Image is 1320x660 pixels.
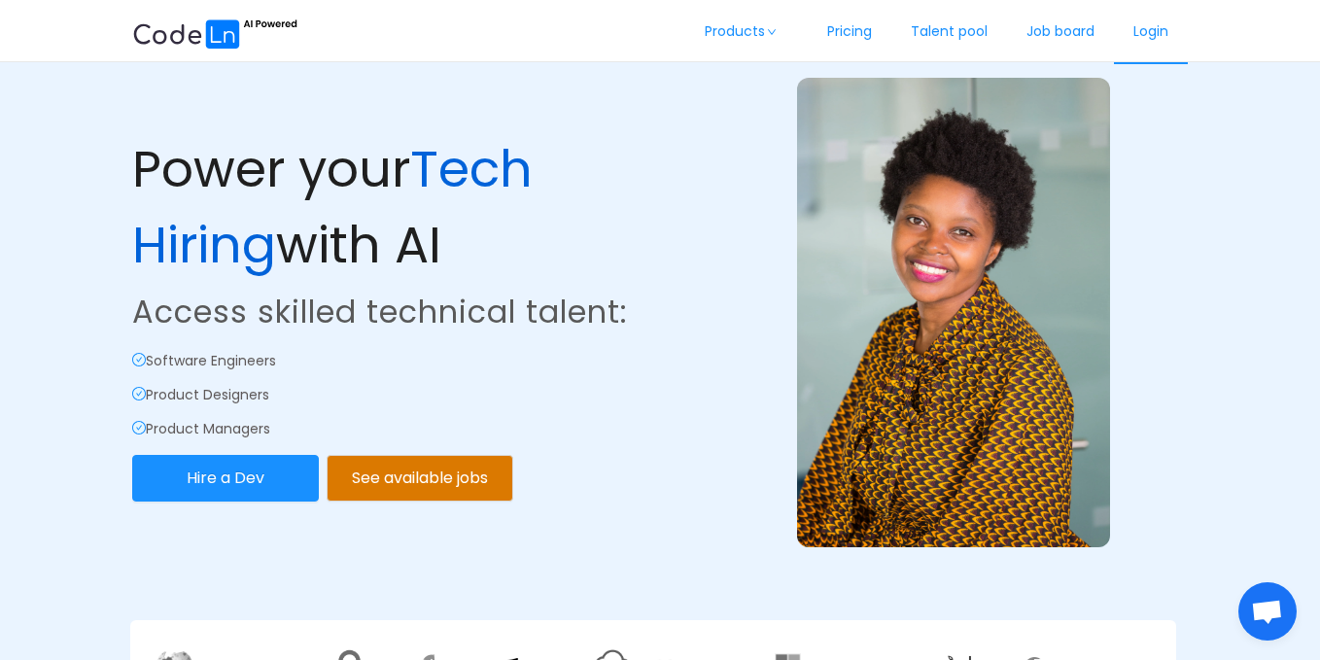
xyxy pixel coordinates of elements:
p: Product Designers [132,385,656,405]
p: Software Engineers [132,351,656,371]
p: Power your with AI [132,131,656,283]
p: Product Managers [132,419,656,439]
i: icon: check-circle [132,387,146,400]
p: Access skilled technical talent: [132,289,656,335]
span: Tech Hiring [132,133,533,280]
div: Open chat [1238,582,1297,641]
button: See available jobs [327,455,513,502]
i: icon: down [766,27,778,37]
img: ai.87e98a1d.svg [132,17,297,49]
button: Hire a Dev [132,455,319,502]
i: icon: check-circle [132,353,146,366]
i: icon: check-circle [132,421,146,434]
img: example [797,78,1110,547]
